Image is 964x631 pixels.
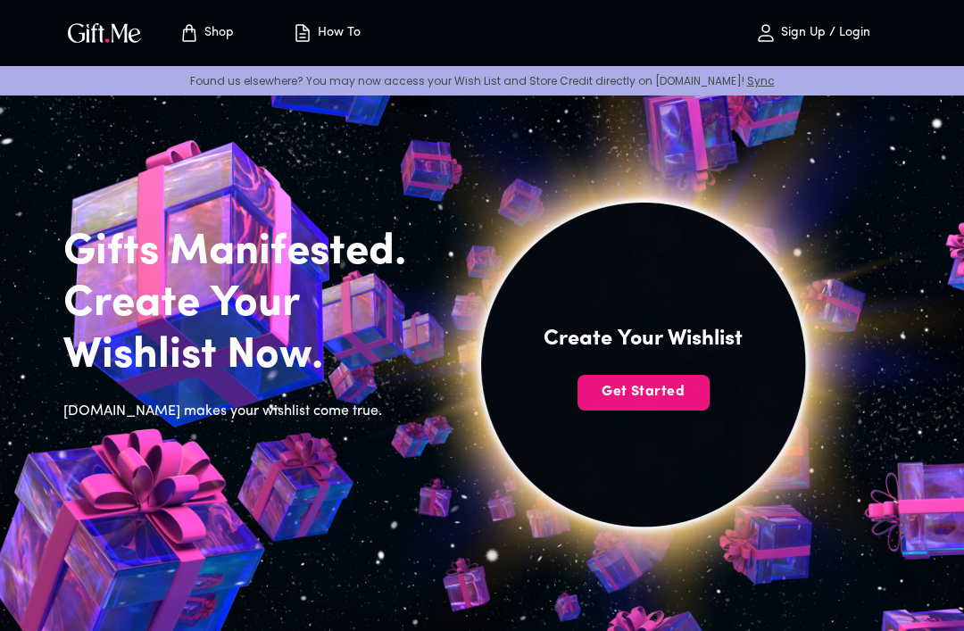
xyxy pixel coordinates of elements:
h6: [DOMAIN_NAME] makes your wishlist come true. [63,400,435,423]
img: how-to.svg [292,22,313,44]
button: Store page [157,4,255,62]
p: How To [313,26,361,41]
img: GiftMe Logo [64,20,145,46]
button: GiftMe Logo [62,22,146,44]
button: Get Started [578,375,710,411]
a: Sync [747,73,775,88]
button: Sign Up / Login [723,4,902,62]
span: Get Started [578,382,710,402]
h4: Create Your Wishlist [544,325,743,353]
h2: Create Your [63,278,435,330]
h2: Wishlist Now. [63,330,435,382]
h2: Gifts Manifested. [63,227,435,278]
p: Shop [200,26,234,41]
p: Found us elsewhere? You may now access your Wish List and Store Credit directly on [DOMAIN_NAME]! [14,73,950,88]
p: Sign Up / Login [777,26,870,41]
button: How To [277,4,375,62]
